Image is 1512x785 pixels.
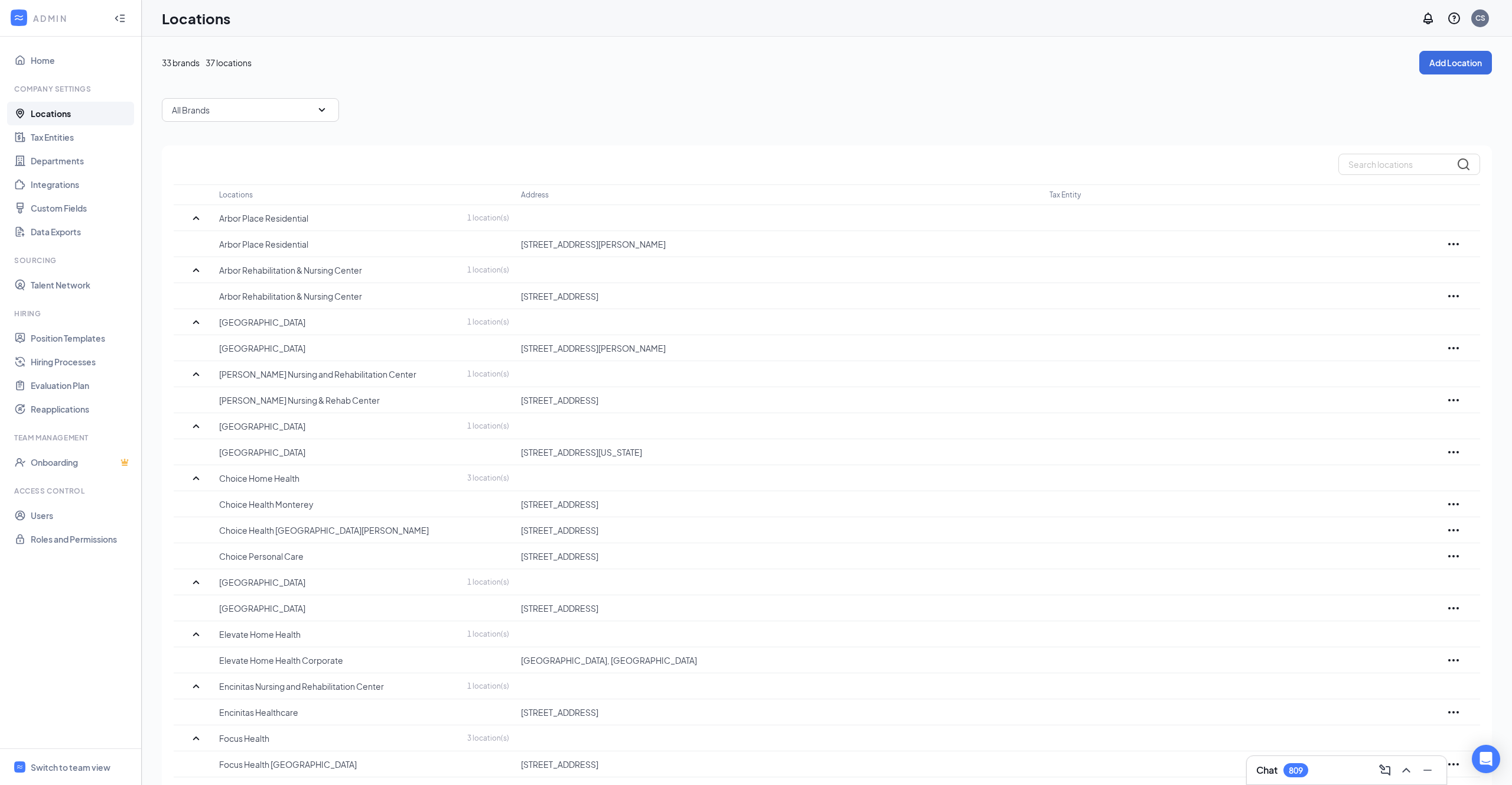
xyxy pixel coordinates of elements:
[1446,523,1461,537] svg: Ellipses
[31,326,132,350] a: Position Templates
[467,213,509,223] p: 1 location(s)
[31,196,132,220] a: Custom Fields
[219,394,509,406] p: [PERSON_NAME] Nursing & Rehab Center
[189,575,203,589] svg: SmallChevronUp
[1446,289,1461,303] svg: Ellipses
[219,212,308,224] p: Arbor Place Residential
[31,350,132,374] a: Hiring Processes
[219,342,509,354] p: [GEOGRAPHIC_DATA]
[521,524,1038,536] p: [STREET_ADDRESS]
[219,732,269,744] p: Focus Health
[162,56,200,69] span: 33 brands
[1446,549,1461,563] svg: Ellipses
[31,273,132,297] a: Talent Network
[467,473,509,483] p: 3 location(s)
[219,472,299,484] p: Choice Home Health
[1446,393,1461,407] svg: Ellipses
[13,12,25,24] svg: WorkstreamLogo
[467,369,509,379] p: 1 location(s)
[189,679,203,693] svg: SmallChevronUp
[31,504,132,527] a: Users
[1446,653,1461,667] svg: Ellipses
[219,498,509,510] p: Choice Health Monterey
[1256,764,1278,777] h3: Chat
[31,102,132,125] a: Locations
[1050,190,1081,200] p: Tax Entity
[1472,745,1500,773] div: Open Intercom Messenger
[219,654,509,666] p: Elevate Home Health Corporate
[14,433,129,443] div: Team Management
[1475,13,1485,23] div: CS
[1338,154,1480,175] input: Search locations
[31,450,132,474] a: OnboardingCrown
[1446,757,1461,771] svg: Ellipses
[219,238,509,250] p: Arbor Place Residential
[189,627,203,641] svg: SmallChevronUp
[219,368,416,380] p: [PERSON_NAME] Nursing and Rehabilitation Center
[521,498,1038,510] p: [STREET_ADDRESS]
[219,524,509,536] p: Choice Health [GEOGRAPHIC_DATA][PERSON_NAME]
[521,342,1038,354] p: [STREET_ADDRESS][PERSON_NAME]
[219,706,509,718] p: Encinitas Healthcare
[1446,237,1461,251] svg: Ellipses
[16,763,24,771] svg: WorkstreamLogo
[521,446,1038,458] p: [STREET_ADDRESS][US_STATE]
[14,84,129,94] div: Company Settings
[521,238,1038,250] p: [STREET_ADDRESS][PERSON_NAME]
[521,602,1038,614] p: [STREET_ADDRESS]
[219,680,384,692] p: Encinitas Nursing and Rehabilitation Center
[189,471,203,485] svg: SmallChevronUp
[1446,497,1461,511] svg: Ellipses
[189,315,203,329] svg: SmallChevronUp
[219,758,509,770] p: Focus Health [GEOGRAPHIC_DATA]
[219,550,509,562] p: Choice Personal Care
[219,576,305,588] p: [GEOGRAPHIC_DATA]
[31,48,132,72] a: Home
[219,290,509,302] p: Arbor Rehabilitation & Nursing Center
[219,420,305,432] p: [GEOGRAPHIC_DATA]
[1419,51,1492,74] button: Add Location
[31,173,132,196] a: Integrations
[467,629,509,639] p: 1 location(s)
[162,8,230,28] h1: Locations
[521,706,1038,718] p: [STREET_ADDRESS]
[31,125,132,149] a: Tax Entities
[172,104,210,116] p: All Brands
[1446,445,1461,459] svg: Ellipses
[219,628,301,640] p: Elevate Home Health
[219,446,509,458] p: [GEOGRAPHIC_DATA]
[1446,341,1461,355] svg: Ellipses
[31,761,110,773] div: Switch to team view
[189,419,203,433] svg: SmallChevronUp
[31,374,132,397] a: Evaluation Plan
[114,12,126,24] svg: Collapse
[467,265,509,275] p: 1 location(s)
[521,550,1038,562] p: [STREET_ADDRESS]
[1420,763,1435,777] svg: Minimize
[189,263,203,277] svg: SmallChevronUp
[1446,601,1461,615] svg: Ellipses
[521,190,549,200] p: Address
[31,149,132,173] a: Departments
[1289,765,1303,776] div: 809
[31,397,132,421] a: Reapplications
[467,421,509,431] p: 1 location(s)
[206,56,252,69] span: 37 locations
[14,255,129,265] div: Sourcing
[467,577,509,587] p: 1 location(s)
[219,190,253,200] p: Locations
[33,12,103,24] div: ADMIN
[219,316,305,328] p: [GEOGRAPHIC_DATA]
[1378,763,1392,777] svg: ComposeMessage
[1446,705,1461,719] svg: Ellipses
[467,733,509,743] p: 3 location(s)
[521,758,1038,770] p: [STREET_ADDRESS]
[315,103,329,117] svg: SmallChevronDown
[189,367,203,381] svg: SmallChevronUp
[521,654,1038,666] p: [GEOGRAPHIC_DATA], [GEOGRAPHIC_DATA]
[189,731,203,745] svg: SmallChevronUp
[521,394,1038,406] p: [STREET_ADDRESS]
[189,211,203,225] svg: SmallChevronUp
[1447,11,1461,25] svg: QuestionInfo
[1399,763,1413,777] svg: ChevronUp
